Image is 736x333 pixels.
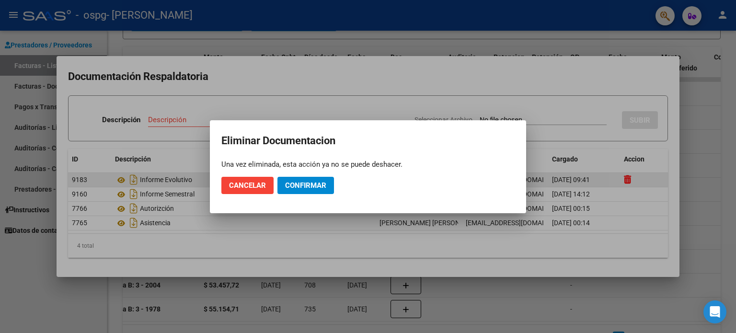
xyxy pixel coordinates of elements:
button: Cancelar [221,177,274,194]
span: Cancelar [229,181,266,190]
span: Confirmar [285,181,326,190]
button: Confirmar [277,177,334,194]
div: Open Intercom Messenger [703,300,726,323]
div: Una vez eliminada, esta acción ya no se puede deshacer. [221,160,515,169]
h2: Eliminar Documentacion [221,132,515,150]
